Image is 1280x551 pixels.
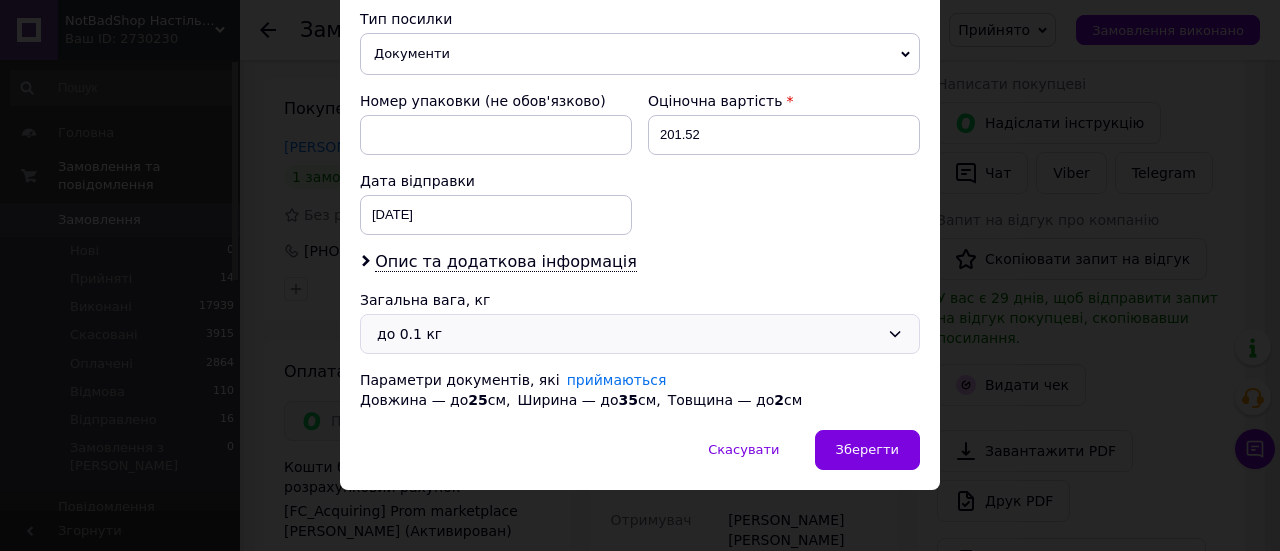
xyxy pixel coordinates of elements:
span: 35 [618,392,637,408]
div: Оціночна вартість [648,91,920,111]
span: Опис та додаткова інформація [375,252,637,272]
div: Номер упаковки (не обов'язково) [360,91,632,111]
a: приймаються [567,372,667,388]
span: Тип посилки [360,11,452,27]
div: Параметри документів, які Довжина — до см, Ширина — до см, Товщина — до см [360,370,920,410]
div: Дата відправки [360,171,632,191]
div: до 0.1 кг [377,323,879,345]
div: Загальна вага, кг [360,290,920,310]
span: Документи [360,33,920,75]
span: Скасувати [708,442,779,457]
span: Зберегти [836,442,899,457]
span: 2 [774,392,784,408]
span: 25 [468,392,487,408]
